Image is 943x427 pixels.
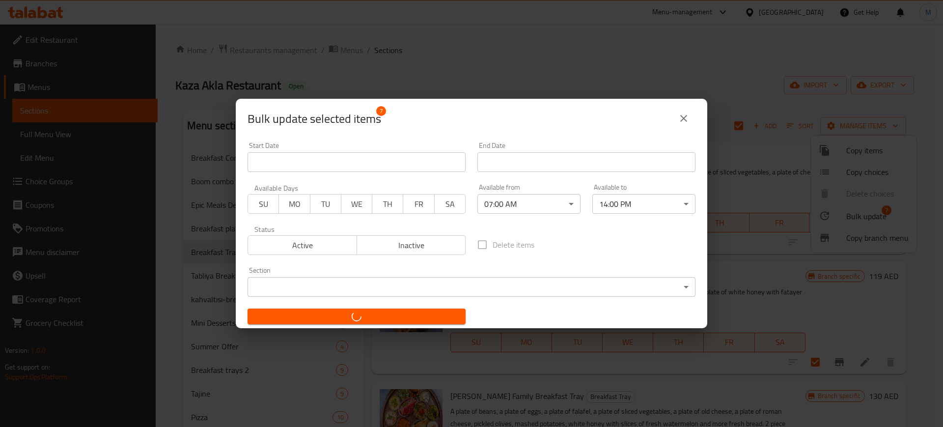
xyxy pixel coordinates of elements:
span: Selected items count [248,111,381,127]
div: 14:00 PM [592,194,695,214]
button: TH [372,194,403,214]
span: Active [252,238,353,253]
button: SA [434,194,466,214]
button: TU [310,194,341,214]
span: Inactive [361,238,462,253]
button: MO [278,194,310,214]
div: 07:00 AM [477,194,581,214]
button: Inactive [357,235,466,255]
button: Active [248,235,357,255]
span: WE [345,197,368,211]
div: ​ [248,277,695,297]
button: SU [248,194,279,214]
button: close [672,107,695,130]
button: WE [341,194,372,214]
span: SA [439,197,462,211]
span: Delete items [493,239,534,251]
span: TH [376,197,399,211]
button: FR [403,194,434,214]
span: TU [314,197,337,211]
span: 7 [376,106,386,116]
span: FR [407,197,430,211]
span: MO [283,197,306,211]
span: SU [252,197,275,211]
